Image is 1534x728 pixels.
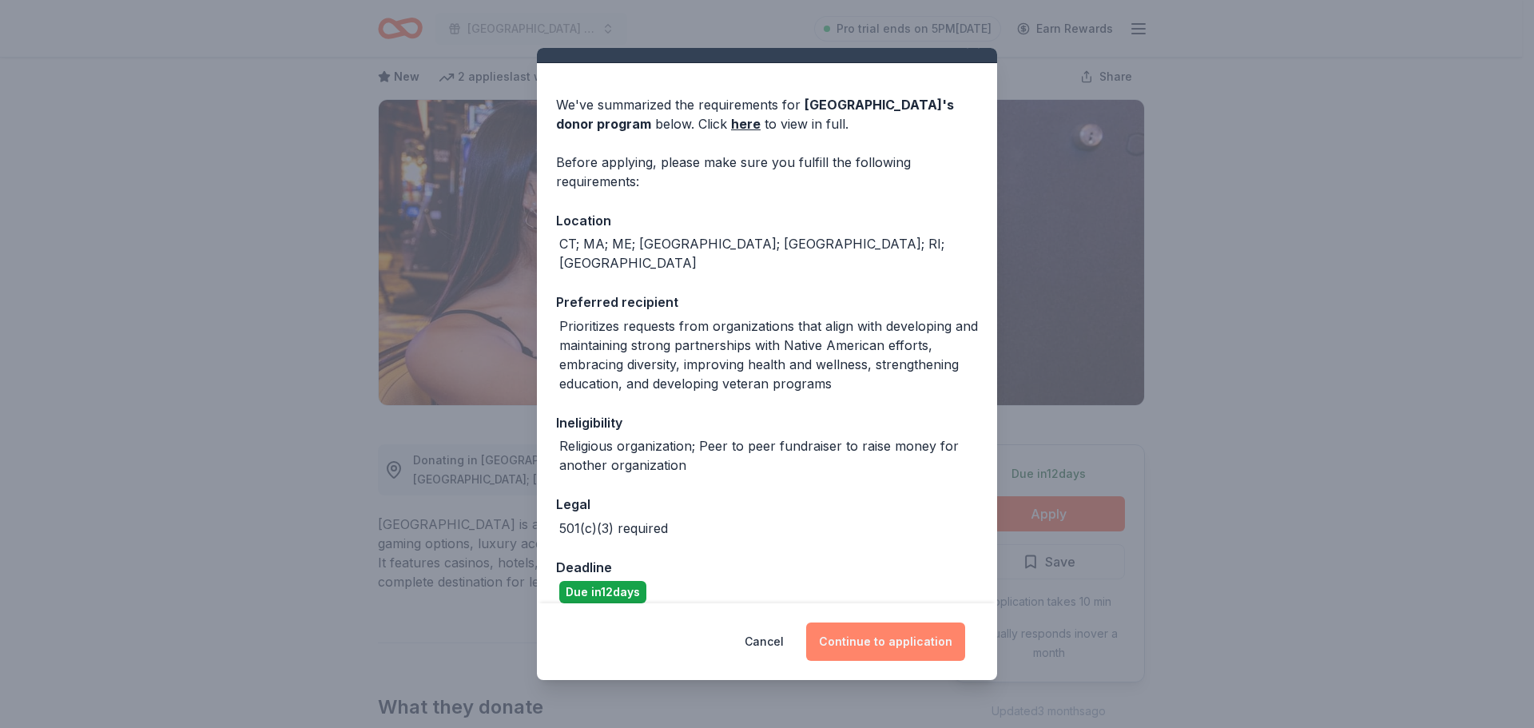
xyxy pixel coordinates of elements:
div: Due in 12 days [559,581,646,603]
div: Location [556,210,978,231]
div: Deadline [556,557,978,578]
div: Before applying, please make sure you fulfill the following requirements: [556,153,978,191]
a: here [731,114,761,133]
div: Ineligibility [556,412,978,433]
div: Preferred recipient [556,292,978,312]
div: CT; MA; ME; [GEOGRAPHIC_DATA]; [GEOGRAPHIC_DATA]; RI; [GEOGRAPHIC_DATA] [559,234,978,273]
button: Continue to application [806,623,965,661]
div: Religious organization; Peer to peer fundraiser to raise money for another organization [559,436,978,475]
div: 501(c)(3) required [559,519,668,538]
div: Prioritizes requests from organizations that align with developing and maintaining strong partner... [559,316,978,393]
div: Legal [556,494,978,515]
div: We've summarized the requirements for below. Click to view in full. [556,95,978,133]
button: Cancel [745,623,784,661]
